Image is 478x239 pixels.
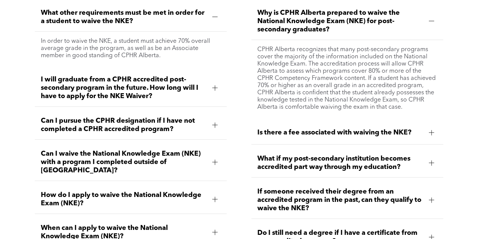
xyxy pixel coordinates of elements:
span: What if my post-secondary institution becomes accredited part way through my education? [257,155,423,171]
span: If someone received their degree from an accredited program in the past, can they qualify to waiv... [257,187,423,212]
span: How do I apply to waive the National Knowledge Exam (NKE)? [41,191,206,208]
span: Why is CPHR Alberta prepared to waive the National Knowledge Exam (NKE) for post-secondary gradua... [257,9,423,34]
span: I will graduate from a CPHR accredited post-secondary program in the future. How long will I have... [41,75,206,100]
p: CPHR Alberta recognizes that many post-secondary programs cover the majority of the information i... [257,46,437,111]
span: Is there a fee associated with waiving the NKE? [257,128,423,137]
span: Can I waive the National Knowledge Exam (NKE) with a program I completed outside of [GEOGRAPHIC_D... [41,150,206,175]
span: Can I pursue the CPHR designation if I have not completed a CPHR accredited program? [41,117,206,133]
span: What other requirements must be met in order for a student to waive the NKE? [41,9,206,25]
p: In order to waive the NKE, a student must achieve 70% overall average grade in the program, as we... [41,38,221,59]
